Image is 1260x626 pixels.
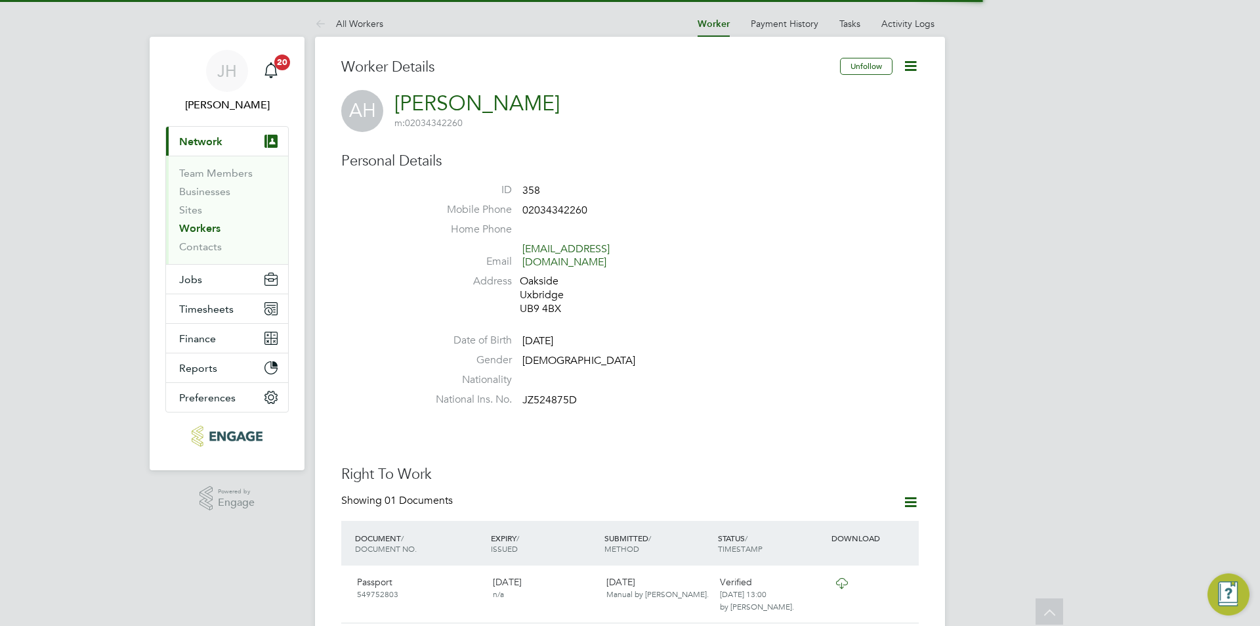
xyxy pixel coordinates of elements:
button: Preferences [166,383,288,412]
label: ID [420,183,512,197]
span: 01 Documents [385,494,453,507]
span: Jobs [179,273,202,286]
span: AH [341,90,383,132]
div: Network [166,156,288,264]
div: DOWNLOAD [828,526,919,550]
h3: Worker Details [341,58,840,77]
label: Gender [420,353,512,367]
a: Contacts [179,240,222,253]
div: Passport [352,571,488,605]
a: All Workers [315,18,383,30]
a: Workers [179,222,220,235]
a: Go to home page [165,426,289,447]
a: 20 [258,50,284,92]
span: [DATE] 13:00 [720,589,766,599]
label: National Ins. No. [420,393,512,407]
span: 20 [274,55,290,70]
span: / [516,533,519,543]
span: [DATE] [522,335,553,348]
div: [DATE] [488,571,601,605]
a: [EMAIL_ADDRESS][DOMAIN_NAME] [522,242,610,269]
span: [DEMOGRAPHIC_DATA] [522,354,635,367]
span: Verified [720,576,752,588]
a: Powered byEngage [199,486,255,511]
span: by [PERSON_NAME]. [720,601,794,612]
span: JH [217,62,237,79]
span: Reports [179,362,217,374]
button: Jobs [166,265,288,294]
span: 549752803 [357,589,398,599]
button: Engage Resource Center [1207,573,1249,615]
label: Home Phone [420,223,512,236]
a: Sites [179,204,202,216]
span: Preferences [179,391,236,404]
div: DOCUMENT [352,526,488,560]
span: Powered by [218,486,255,497]
span: Engage [218,497,255,508]
a: [PERSON_NAME] [394,91,560,116]
div: EXPIRY [488,526,601,560]
span: 02034342260 [394,117,463,129]
div: [DATE] [601,571,715,605]
button: Network [166,127,288,156]
h3: Personal Details [341,152,919,171]
span: JZ524875D [522,393,577,407]
a: Team Members [179,167,253,179]
label: Mobile Phone [420,203,512,217]
button: Unfollow [840,58,892,75]
button: Timesheets [166,294,288,323]
nav: Main navigation [150,37,304,470]
span: Manual by [PERSON_NAME]. [606,589,709,599]
span: TIMESTAMP [718,543,763,554]
span: / [648,533,651,543]
span: Jess Hogan [165,97,289,113]
span: / [401,533,404,543]
a: Businesses [179,185,230,198]
span: METHOD [604,543,639,554]
span: Finance [179,332,216,345]
a: Activity Logs [881,18,934,30]
div: Oakside Uxbridge UB9 4BX [520,275,644,315]
span: Timesheets [179,303,234,315]
img: pcrnet-logo-retina.png [192,426,262,447]
h3: Right To Work [341,465,919,484]
label: Date of Birth [420,334,512,347]
span: ISSUED [491,543,518,554]
a: JH[PERSON_NAME] [165,50,289,113]
span: m: [394,117,405,129]
div: STATUS [715,526,828,560]
label: Address [420,275,512,288]
span: DOCUMENT NO. [355,543,417,554]
label: Nationality [420,373,512,387]
span: 02034342260 [522,204,587,217]
button: Finance [166,324,288,353]
label: Email [420,255,512,269]
a: Worker [698,18,730,30]
span: n/a [493,589,504,599]
span: 358 [522,184,540,197]
a: Tasks [839,18,860,30]
div: Showing [341,494,455,508]
span: Network [179,135,222,148]
button: Reports [166,353,288,382]
a: Payment History [751,18,818,30]
div: SUBMITTED [601,526,715,560]
span: / [745,533,747,543]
